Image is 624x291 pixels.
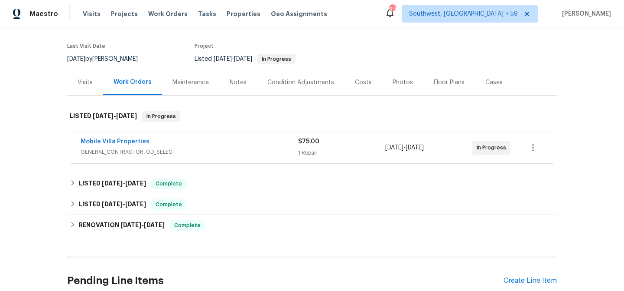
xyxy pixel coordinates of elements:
[559,10,611,18] span: [PERSON_NAME]
[144,222,165,228] span: [DATE]
[114,78,152,86] div: Work Orders
[116,113,137,119] span: [DATE]
[227,10,260,18] span: Properties
[67,56,85,62] span: [DATE]
[102,201,146,207] span: -
[172,78,209,87] div: Maintenance
[298,149,385,157] div: 1 Repair
[143,112,179,121] span: In Progress
[81,148,298,156] span: GENERAL_CONTRACTOR, OD_SELECT
[125,201,146,207] span: [DATE]
[67,103,557,130] div: LISTED [DATE]-[DATE]In Progress
[102,180,123,186] span: [DATE]
[171,221,204,230] span: Complete
[83,10,101,18] span: Visits
[214,56,252,62] span: -
[298,139,319,145] span: $75.00
[198,11,216,17] span: Tasks
[385,143,424,152] span: -
[385,145,403,151] span: [DATE]
[67,194,557,215] div: LISTED [DATE]-[DATE]Complete
[485,78,503,87] div: Cases
[234,56,252,62] span: [DATE]
[81,139,149,145] a: Mobile Villa Properties
[406,145,424,151] span: [DATE]
[102,180,146,186] span: -
[258,56,295,62] span: In Progress
[230,78,247,87] div: Notes
[477,143,510,152] span: In Progress
[271,10,327,18] span: Geo Assignments
[102,201,123,207] span: [DATE]
[389,5,395,14] div: 812
[195,43,214,49] span: Project
[120,222,141,228] span: [DATE]
[504,277,557,285] div: Create Line Item
[93,113,137,119] span: -
[111,10,138,18] span: Projects
[148,10,188,18] span: Work Orders
[120,222,165,228] span: -
[409,10,518,18] span: Southwest, [GEOGRAPHIC_DATA] + 59
[79,179,146,189] h6: LISTED
[79,220,165,231] h6: RENOVATION
[67,215,557,236] div: RENOVATION [DATE]-[DATE]Complete
[93,113,114,119] span: [DATE]
[79,199,146,210] h6: LISTED
[67,173,557,194] div: LISTED [DATE]-[DATE]Complete
[195,56,296,62] span: Listed
[355,78,372,87] div: Costs
[152,200,185,209] span: Complete
[434,78,465,87] div: Floor Plans
[125,180,146,186] span: [DATE]
[152,179,185,188] span: Complete
[78,78,93,87] div: Visits
[70,111,137,122] h6: LISTED
[67,43,105,49] span: Last Visit Date
[214,56,232,62] span: [DATE]
[29,10,58,18] span: Maestro
[267,78,334,87] div: Condition Adjustments
[393,78,413,87] div: Photos
[67,54,148,64] div: by [PERSON_NAME]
